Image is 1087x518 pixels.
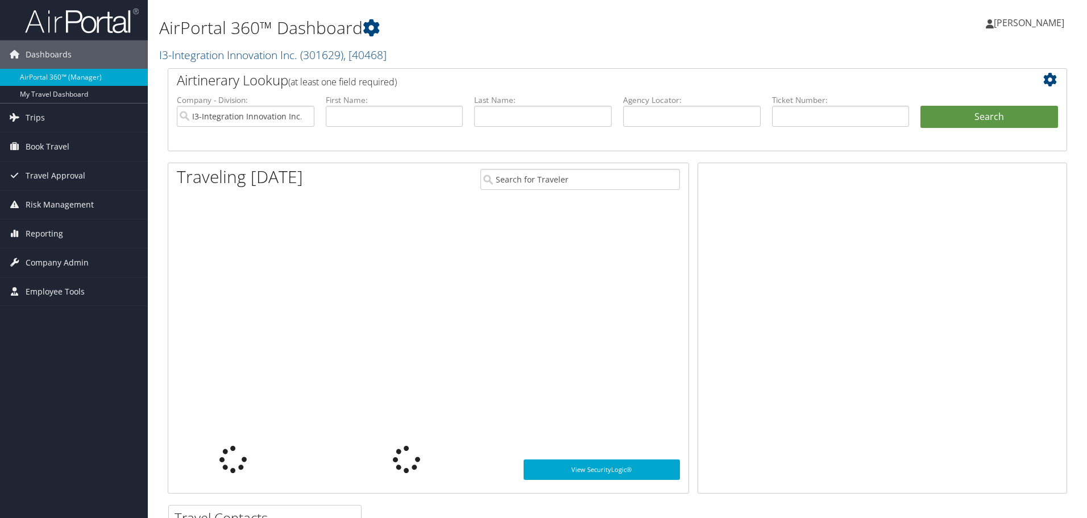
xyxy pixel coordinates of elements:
label: Ticket Number: [772,94,910,106]
span: Dashboards [26,40,72,69]
label: Last Name: [474,94,612,106]
span: (at least one field required) [288,76,397,88]
span: Employee Tools [26,277,85,306]
a: I3-Integration Innovation Inc. [159,47,387,63]
label: First Name: [326,94,463,106]
input: Search for Traveler [480,169,680,190]
span: Book Travel [26,132,69,161]
span: ( 301629 ) [300,47,343,63]
a: View SecurityLogic® [524,459,680,480]
span: Company Admin [26,248,89,277]
img: airportal-logo.png [25,7,139,34]
span: Reporting [26,219,63,248]
a: [PERSON_NAME] [986,6,1076,40]
span: Risk Management [26,190,94,219]
span: [PERSON_NAME] [994,16,1064,29]
span: Travel Approval [26,161,85,190]
h2: Airtinerary Lookup [177,71,983,90]
label: Company - Division: [177,94,314,106]
span: , [ 40468 ] [343,47,387,63]
span: Trips [26,103,45,132]
h1: AirPortal 360™ Dashboard [159,16,770,40]
button: Search [920,106,1058,129]
label: Agency Locator: [623,94,761,106]
h1: Traveling [DATE] [177,165,303,189]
